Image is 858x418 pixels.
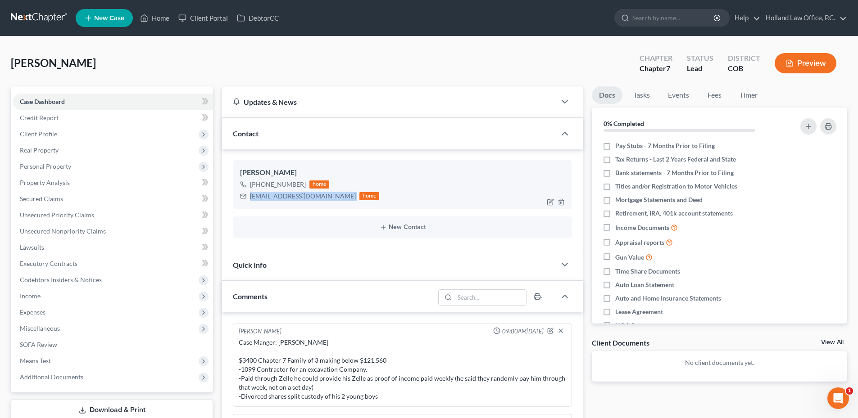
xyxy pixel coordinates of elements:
[20,114,59,121] span: Credit Report
[661,86,696,104] a: Events
[615,168,734,177] span: Bank statements - 7 Months Prior to Filing
[730,10,760,26] a: Help
[233,261,267,269] span: Quick Info
[174,10,232,26] a: Client Portal
[20,373,83,381] span: Additional Documents
[761,10,847,26] a: Holland Law Office, P.C.
[240,167,565,178] div: [PERSON_NAME]
[13,94,213,110] a: Case Dashboard
[94,15,124,22] span: New Case
[250,192,356,201] div: [EMAIL_ADDRESS][DOMAIN_NAME]
[20,179,70,186] span: Property Analysis
[615,321,660,330] span: HOA Statement
[732,86,765,104] a: Timer
[827,387,849,409] iframe: Intercom live chat
[20,276,102,283] span: Codebtors Insiders & Notices
[13,239,213,256] a: Lawsuits
[666,64,670,72] span: 7
[240,224,565,231] button: New Contact
[232,10,283,26] a: DebtorCC
[687,63,713,74] div: Lead
[615,195,703,204] span: Mortgage Statements and Deed
[239,338,566,401] div: Case Manger: [PERSON_NAME] $3400 Chapter 7 Family of 3 making below $121,560 -1099 Contractor for...
[20,324,60,332] span: Miscellaneous
[13,223,213,239] a: Unsecured Nonpriority Claims
[455,290,527,305] input: Search...
[239,327,281,336] div: [PERSON_NAME]
[604,120,644,127] strong: 0% Completed
[20,146,59,154] span: Real Property
[592,86,622,104] a: Docs
[136,10,174,26] a: Home
[359,192,379,200] div: home
[13,207,213,223] a: Unsecured Priority Claims
[615,253,644,262] span: Gun Value
[775,53,836,73] button: Preview
[615,209,733,218] span: Retirement, IRA, 401k account statements
[700,86,729,104] a: Fees
[626,86,657,104] a: Tasks
[13,110,213,126] a: Credit Report
[640,63,672,74] div: Chapter
[615,223,669,232] span: Income Documents
[233,129,259,138] span: Contact
[20,162,71,170] span: Personal Property
[20,260,77,267] span: Executory Contracts
[615,182,737,191] span: Titles and/or Registration to Motor Vehicles
[599,358,840,367] p: No client documents yet.
[13,175,213,191] a: Property Analysis
[13,256,213,272] a: Executory Contracts
[20,243,44,251] span: Lawsuits
[615,238,664,247] span: Appraisal reports
[250,180,306,189] div: [PHONE_NUMBER]
[615,141,715,150] span: Pay Stubs - 7 Months Prior to Filing
[821,339,844,346] a: View All
[20,195,63,202] span: Secured Claims
[13,337,213,353] a: SOFA Review
[20,292,41,300] span: Income
[502,327,544,336] span: 09:00AM[DATE]
[728,63,760,74] div: COB
[615,294,721,303] span: Auto and Home Insurance Statements
[846,387,853,395] span: 1
[615,280,674,289] span: Auto Loan Statement
[13,191,213,207] a: Secured Claims
[20,98,65,105] span: Case Dashboard
[687,53,713,63] div: Status
[615,307,663,316] span: Lease Agreement
[592,338,649,347] div: Client Documents
[20,227,106,235] span: Unsecured Nonpriority Claims
[728,53,760,63] div: District
[309,180,329,189] div: home
[20,341,57,348] span: SOFA Review
[632,9,715,26] input: Search by name...
[615,155,736,164] span: Tax Returns - Last 2 Years Federal and State
[20,211,94,219] span: Unsecured Priority Claims
[640,53,672,63] div: Chapter
[233,292,268,301] span: Comments
[11,56,96,69] span: [PERSON_NAME]
[20,357,51,364] span: Means Test
[615,267,680,276] span: Time Share Documents
[20,308,45,316] span: Expenses
[233,97,545,107] div: Updates & News
[20,130,57,138] span: Client Profile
